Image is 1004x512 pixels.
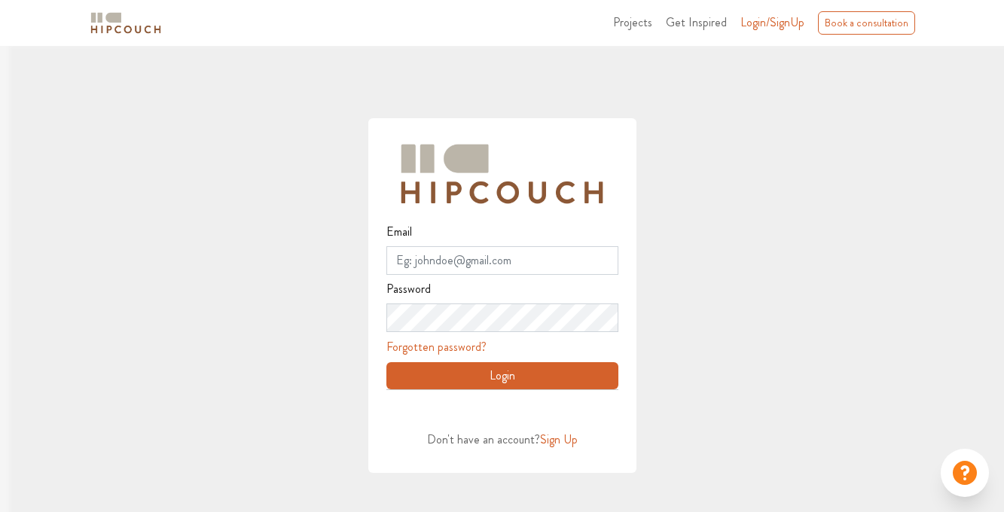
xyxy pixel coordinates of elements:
[540,431,578,448] span: Sign Up
[379,395,670,428] iframe: Sign in with Google Button
[393,136,610,212] img: Hipcouch Logo
[386,275,431,303] label: Password
[386,246,618,275] input: Eg: johndoe@gmail.com
[88,10,163,36] img: logo-horizontal.svg
[818,11,915,35] div: Book a consultation
[427,431,540,448] span: Don't have an account?
[666,14,727,31] span: Get Inspired
[386,362,618,389] button: Login
[88,6,163,40] span: logo-horizontal.svg
[386,218,412,246] label: Email
[740,14,804,31] span: Login/SignUp
[386,338,487,355] a: Forgotten password?
[613,14,652,31] span: Projects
